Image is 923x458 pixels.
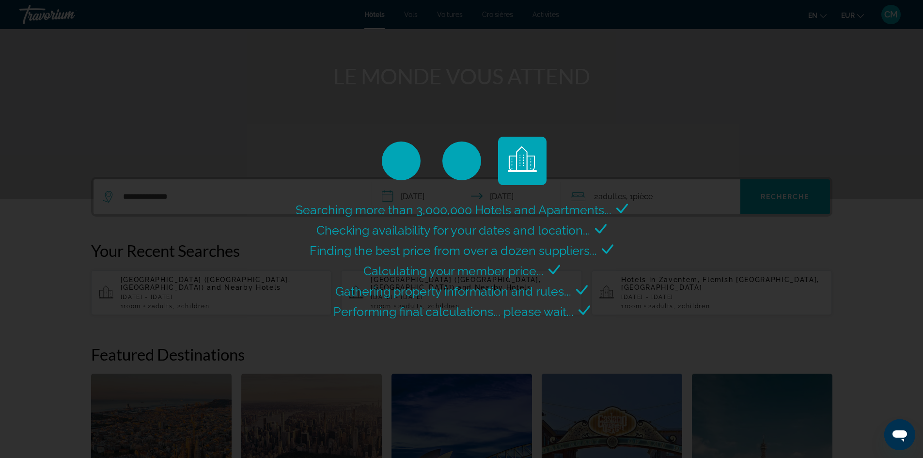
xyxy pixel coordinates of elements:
span: Performing final calculations... please wait... [333,304,574,319]
span: Gathering property information and rules... [335,284,571,299]
span: Calculating your member price... [363,264,544,278]
span: Checking availability for your dates and location... [316,223,590,237]
iframe: Bouton de lancement de la fenêtre de messagerie [884,419,915,450]
span: Searching more than 3,000,000 Hotels and Apartments... [296,203,611,217]
span: Finding the best price from over a dozen suppliers... [310,243,597,258]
